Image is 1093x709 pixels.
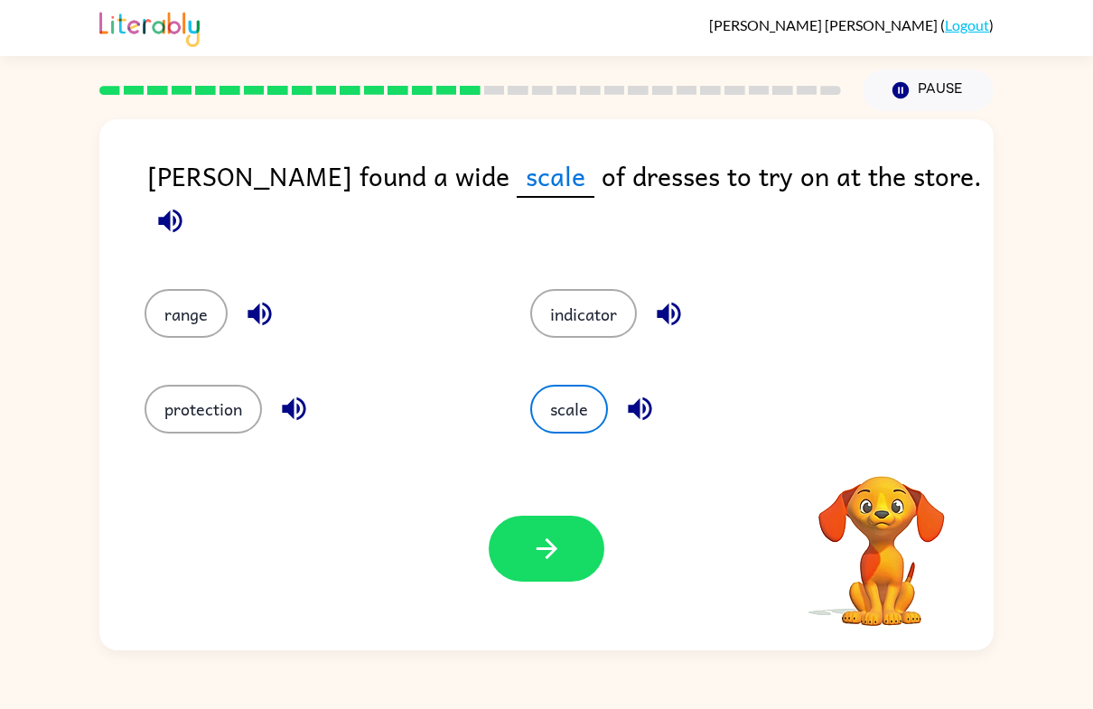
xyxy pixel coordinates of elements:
[99,7,200,47] img: Literably
[945,16,989,33] a: Logout
[863,70,994,111] button: Pause
[145,289,228,338] button: range
[145,385,262,434] button: protection
[791,448,972,629] video: Your browser must support playing .mp4 files to use Literably. Please try using another browser.
[709,16,940,33] span: [PERSON_NAME] [PERSON_NAME]
[709,16,994,33] div: ( )
[530,289,637,338] button: indicator
[517,155,594,198] span: scale
[147,155,994,253] div: [PERSON_NAME] found a wide of dresses to try on at the store.
[530,385,608,434] button: scale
